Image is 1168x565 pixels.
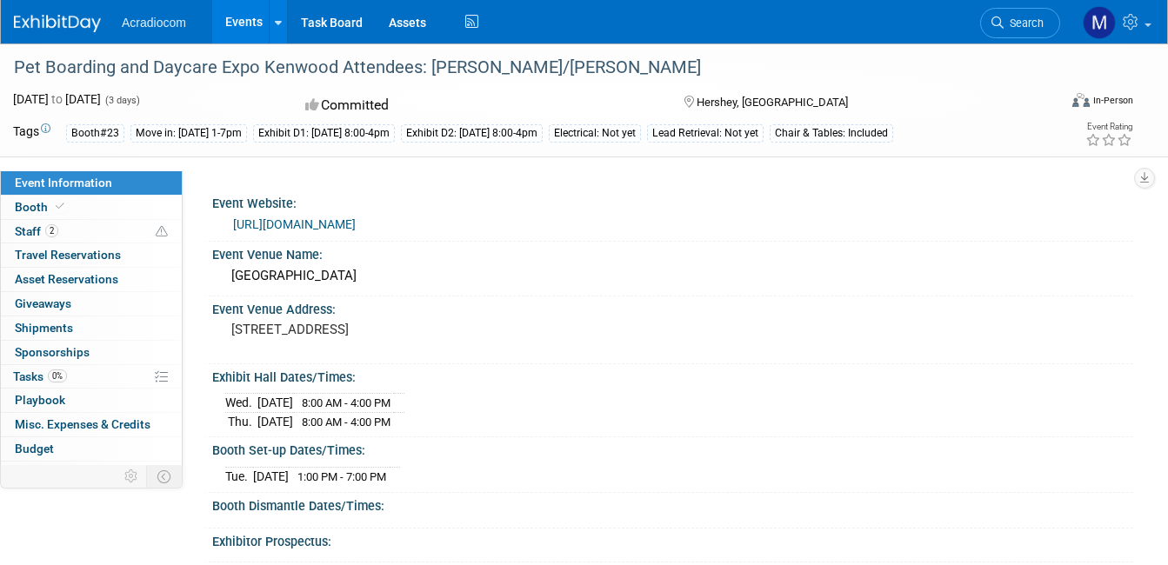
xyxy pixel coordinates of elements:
a: Misc. Expenses & Credits [1,413,182,436]
a: Event Information [1,171,182,195]
a: Giveaways [1,292,182,316]
td: Tags [13,123,50,143]
a: Sponsorships [1,341,182,364]
span: 8:00 AM - 4:00 PM [302,415,390,429]
div: Exhibit D1: [DATE] 8:00-4pm [253,124,395,143]
a: Shipments [1,316,182,340]
div: Exhibit D2: [DATE] 8:00-4pm [401,124,543,143]
span: Acradiocom [122,16,186,30]
a: Staff2 [1,220,182,243]
img: Format-Inperson.png [1072,93,1090,107]
div: Booth#23 [66,124,124,143]
span: Staff [15,224,58,238]
span: Budget [15,442,54,455]
img: Mike Pascuzzi [1083,6,1116,39]
div: Event Venue Name: [212,242,1133,263]
span: Sponsorships [15,345,90,359]
span: Search [1004,17,1044,30]
span: Misc. Expenses & Credits [15,417,150,431]
span: Giveaways [15,296,71,310]
span: Potential Scheduling Conflict -- at least one attendee is tagged in another overlapping event. [156,224,168,240]
a: [URL][DOMAIN_NAME] [233,217,356,231]
div: [GEOGRAPHIC_DATA] [225,263,1120,289]
a: Booth [1,196,182,219]
div: In-Person [1092,94,1133,107]
div: Event Format [968,90,1133,116]
span: Playbook [15,393,65,407]
span: Shipments [15,321,73,335]
a: Playbook [1,389,182,412]
img: ExhibitDay [14,15,101,32]
div: Exhibitor Prospectus: [212,528,1133,550]
a: Travel Reservations [1,243,182,267]
span: Hershey, [GEOGRAPHIC_DATA] [697,96,848,109]
div: Event Venue Address: [212,296,1133,318]
pre: [STREET_ADDRESS] [231,322,577,337]
a: Asset Reservations [1,268,182,291]
div: Electrical: Not yet [549,124,641,143]
span: 0% [48,369,67,382]
a: Tasks0% [1,365,182,389]
span: to [49,92,65,106]
div: Event Website: [212,190,1133,212]
div: Pet Boarding and Daycare Expo Kenwood Attendees: [PERSON_NAME]/[PERSON_NAME] [8,52,1038,83]
div: Exhibit Hall Dates/Times: [212,364,1133,386]
span: Tasks [13,369,67,383]
td: Personalize Event Tab Strip [117,465,147,488]
td: [DATE] [257,394,293,413]
td: [DATE] [257,412,293,430]
span: Event Information [15,176,112,189]
td: Thu. [225,412,257,430]
td: Tue. [225,467,253,485]
span: Asset Reservations [15,272,118,286]
div: Booth Dismantle Dates/Times: [212,493,1133,515]
span: Booth [15,200,68,214]
i: Booth reservation complete [56,202,64,211]
div: Move in: [DATE] 1-7pm [130,124,247,143]
div: Committed [300,90,656,121]
a: Budget [1,437,182,461]
td: [DATE] [253,467,289,485]
div: Booth Set-up Dates/Times: [212,437,1133,459]
td: Toggle Event Tabs [147,465,183,488]
div: Lead Retrieval: Not yet [647,124,764,143]
div: Chair & Tables: Included [770,124,893,143]
span: Travel Reservations [15,248,121,262]
td: Wed. [225,394,257,413]
span: 2 [45,224,58,237]
span: 8:00 AM - 4:00 PM [302,396,390,409]
span: (3 days) [103,95,140,106]
span: 1:00 PM - 7:00 PM [297,470,386,483]
div: Event Rating [1085,123,1132,131]
a: Search [980,8,1060,38]
span: [DATE] [DATE] [13,92,101,106]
